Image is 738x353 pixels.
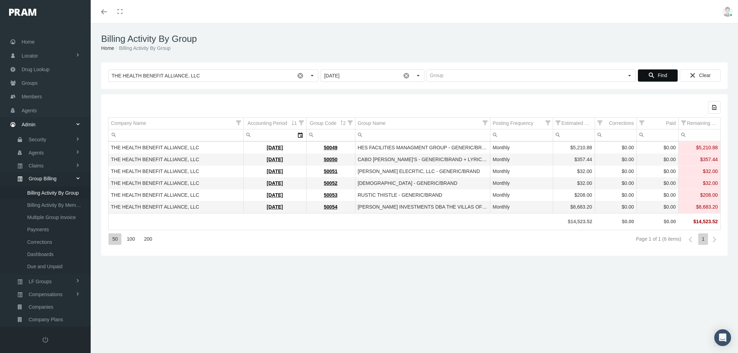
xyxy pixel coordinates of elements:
[9,9,36,16] img: PRAM_20_x_78.png
[306,118,355,129] td: Column Group Code
[639,180,676,187] div: $0.00
[324,180,338,186] a: 50052
[490,118,553,129] td: Column Posting Frequency
[243,118,306,129] td: Column Accounting Period
[562,120,592,127] div: Estimated Premium Due
[267,145,283,150] a: [DATE]
[638,69,678,82] div: Find
[101,45,114,51] a: Home
[355,142,490,154] td: HES FACILITIES MANAGMENT GROUP - GENERIC/BRAND + LYRIC UC
[490,201,553,213] td: Monthly
[22,104,37,117] span: Agents
[355,129,490,141] td: Filter cell
[493,120,534,127] div: Posting Frequency
[639,204,676,210] div: $0.00
[624,70,635,82] div: Select
[679,129,721,141] input: Filter cell
[490,129,553,141] td: Filter cell
[556,180,592,187] div: $32.00
[294,129,306,141] div: Select
[267,168,283,174] a: [DATE]
[684,233,696,246] div: Previous Page
[108,101,721,114] div: Data grid toolbar
[324,192,338,198] a: 50053
[355,154,490,166] td: CABO [PERSON_NAME]'S - GENERIC/BRAND + LYRIC UC
[108,230,721,249] div: Page Navigation
[108,189,243,201] td: THE HEALTH BENEFIT ALLIANCE, LLC
[556,192,592,198] div: $208.00
[294,120,298,126] span: 1
[22,76,38,90] span: Groups
[27,211,76,223] span: Multiple Group Invoice
[636,236,681,242] div: Page 1 of 1 (6 items)
[637,129,678,141] input: Filter cell
[22,63,50,76] span: Drug Lookup
[29,276,52,287] span: LF Groups
[722,6,733,17] img: user-placeholder.jpg
[114,44,171,52] li: Billing Activity By Group
[639,144,676,151] div: $0.00
[595,118,637,129] td: Column Corrections
[267,192,283,198] a: [DATE]
[108,118,243,129] td: Column Company Name
[267,204,283,210] a: [DATE]
[101,33,728,44] h1: Billing Activity By Group
[595,129,637,141] td: Filter cell
[681,120,686,125] span: Show filter options for column 'Remaining Balance'
[490,154,553,166] td: Monthly
[639,168,676,175] div: $0.00
[29,134,46,145] span: Security
[708,233,721,246] div: Next Page
[355,129,490,141] input: Filter cell
[29,288,62,300] span: Compensations
[609,120,634,127] div: Corrections
[22,49,38,62] span: Locator
[597,156,634,163] div: $0.00
[108,154,243,166] td: THE HEALTH BENEFIT ALLIANCE, LLC
[248,120,287,127] div: Accounting Period
[597,144,634,151] div: $0.00
[111,120,146,127] div: Company Name
[681,204,718,210] div: $8,683.20
[553,129,595,141] input: Filter cell
[243,129,306,141] td: Filter cell
[358,120,386,127] div: Group Name
[680,69,721,82] div: Clear
[27,224,49,235] span: Payments
[244,129,294,141] input: Filter cell
[108,201,243,213] td: THE HEALTH BENEFIT ALLIANCE, LLC
[29,301,53,313] span: Companies
[687,120,718,127] div: Remaining Balance
[639,120,644,125] span: Show filter options for column 'Paid'
[597,218,634,225] div: $0.00
[714,329,731,346] div: Open Intercom Messenger
[556,156,592,163] div: $357.44
[597,204,634,210] div: $0.00
[698,233,708,245] div: Page 1
[681,156,718,163] div: $357.44
[27,187,79,199] span: Billing Activity By Group
[343,120,347,126] span: 2
[597,192,634,198] div: $0.00
[678,118,720,129] td: Column Remaining Balance
[27,261,62,272] span: Due and Unpaid
[639,218,676,225] div: $0.00
[140,233,156,245] div: Items per page: 200
[553,118,595,129] td: Column Estimated Premium Due
[108,233,121,245] div: Items per page: 50
[355,178,490,189] td: [DEMOGRAPHIC_DATA] - GENERIC/BRAND
[490,178,553,189] td: Monthly
[681,168,718,175] div: $32.00
[108,129,243,141] input: Filter cell
[556,168,592,175] div: $32.00
[545,120,550,125] span: Show filter options for column 'Posting Frequency'
[708,101,721,114] div: Export all data to Excel
[355,189,490,201] td: RUSTIC THISTLE - GENERIC/BRAND
[267,157,283,162] a: [DATE]
[310,120,336,127] div: Group Code
[108,178,243,189] td: THE HEALTH BENEFIT ALLIANCE, LLC
[29,160,44,172] span: Claims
